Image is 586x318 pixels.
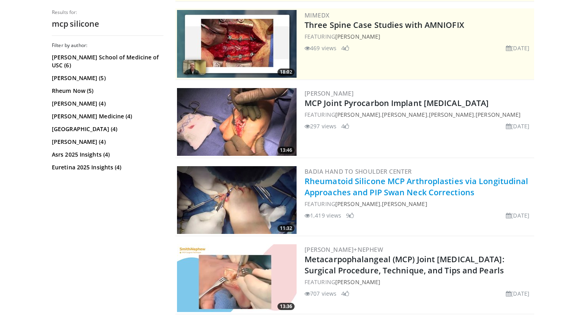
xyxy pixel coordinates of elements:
[277,303,295,310] span: 13:36
[177,10,297,78] img: 34c974b5-e942-4b60-b0f4-1f83c610957b.300x170_q85_crop-smart_upscale.jpg
[177,166,297,234] img: 0208738f-6759-4604-84d1-ead237a0636a.300x170_q85_crop-smart_upscale.jpg
[305,11,329,19] a: MIMEDX
[476,111,521,118] a: [PERSON_NAME]
[52,9,163,16] p: Results for:
[341,44,349,52] li: 4
[52,74,161,82] a: [PERSON_NAME] (5)
[277,69,295,76] span: 18:02
[277,147,295,154] span: 13:46
[177,10,297,78] a: 18:02
[52,112,161,120] a: [PERSON_NAME] Medicine (4)
[305,89,354,97] a: [PERSON_NAME]
[305,122,336,130] li: 297 views
[305,176,529,198] a: Rheumatoid Silicone MCP Arthroplasties via Longitudinal Approaches and PIP Swan Neck Corrections
[52,151,161,159] a: Asrs 2025 Insights (4)
[346,211,354,220] li: 9
[506,122,529,130] li: [DATE]
[335,111,380,118] a: [PERSON_NAME]
[305,32,533,41] div: FEATURING
[382,111,427,118] a: [PERSON_NAME]
[506,44,529,52] li: [DATE]
[341,122,349,130] li: 4
[305,20,464,30] a: Three Spine Case Studies with AMNIOFIX
[506,289,529,298] li: [DATE]
[305,167,412,175] a: BADIA Hand to Shoulder Center
[277,225,295,232] span: 11:32
[305,98,489,108] a: MCP Joint Pyrocarbon Implant [MEDICAL_DATA]
[177,166,297,234] a: 11:32
[305,289,336,298] li: 707 views
[305,254,504,276] a: Metacarpophalangeal (MCP) Joint [MEDICAL_DATA]: Surgical Procedure, Technique, and Tips and Pearls
[305,110,533,119] div: FEATURING , , ,
[305,44,336,52] li: 469 views
[52,53,161,69] a: [PERSON_NAME] School of Medicine of USC (6)
[335,200,380,208] a: [PERSON_NAME]
[177,244,297,312] a: 13:36
[52,19,163,29] h2: mcp silicone
[52,138,161,146] a: [PERSON_NAME] (4)
[429,111,474,118] a: [PERSON_NAME]
[506,211,529,220] li: [DATE]
[177,88,297,156] img: 310db7ed-0e30-4937-9528-c0755f7da9bd.300x170_q85_crop-smart_upscale.jpg
[341,289,349,298] li: 4
[305,245,383,253] a: [PERSON_NAME]+Nephew
[52,125,161,133] a: [GEOGRAPHIC_DATA] (4)
[305,200,533,208] div: FEATURING ,
[177,88,297,156] a: 13:46
[52,100,161,108] a: [PERSON_NAME] (4)
[382,200,427,208] a: [PERSON_NAME]
[52,163,161,171] a: Euretina 2025 Insights (4)
[177,244,297,312] img: ec60e04c-4703-46c5-8b0c-74eef8d7a2e7.300x170_q85_crop-smart_upscale.jpg
[335,33,380,40] a: [PERSON_NAME]
[52,87,161,95] a: Rheum Now (5)
[305,278,533,286] div: FEATURING
[305,211,341,220] li: 1,419 views
[52,42,163,49] h3: Filter by author:
[335,278,380,286] a: [PERSON_NAME]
